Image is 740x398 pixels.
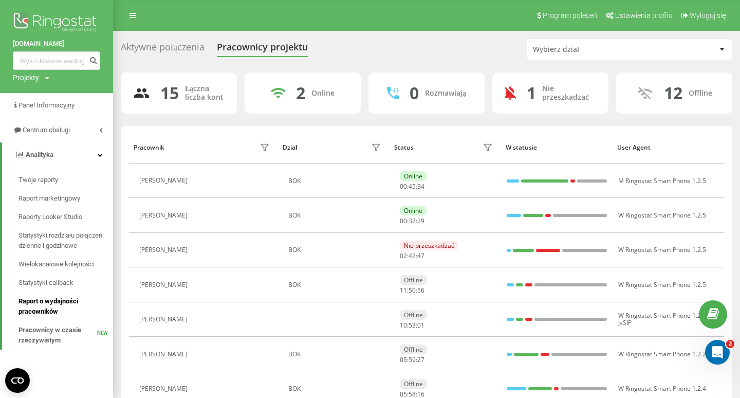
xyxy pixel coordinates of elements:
[139,281,190,288] div: [PERSON_NAME]
[409,286,416,295] span: 50
[400,251,407,260] span: 02
[18,321,113,350] a: Pracownicy w czasie rzeczywistymNEW
[417,182,424,191] span: 34
[18,189,113,208] a: Raport marketingowy
[121,42,205,58] div: Aktywne połączenia
[18,325,97,346] span: Pracownicy w czasie rzeczywistym
[160,83,179,103] div: 15
[139,316,190,323] div: [PERSON_NAME]
[400,356,424,364] div: : :
[13,10,100,36] img: Ringostat logo
[618,280,706,289] span: W Ringostat Smart Phone 1.2.5
[400,379,427,389] div: Offline
[533,45,656,54] div: Wybierz dział
[618,350,706,358] span: W Ringostat Smart Phone 1.2.2
[417,321,424,330] span: 01
[18,278,73,288] span: Statystyki callback
[400,275,427,285] div: Offline
[400,287,424,294] div: : :
[506,144,607,151] div: W statusie
[13,39,100,49] a: [DOMAIN_NAME]
[618,245,706,254] span: W Ringostat Smart Phone 1.2.5
[18,212,82,222] span: Raporty Looker Studio
[288,212,384,219] div: BOK
[617,144,719,151] div: User Agent
[18,171,113,189] a: Twoje raporty
[400,183,424,190] div: : :
[18,230,108,251] span: Statystyki rozdziału połączeń: dzienne i godzinowe
[615,11,673,20] span: Ustawienia profilu
[425,89,466,98] div: Rozmawiają
[18,208,113,226] a: Raporty Looker Studio
[139,351,190,358] div: [PERSON_NAME]
[400,322,424,329] div: : :
[618,318,632,327] span: JsSIP
[417,286,424,295] span: 56
[185,84,225,102] div: Łączna liczba kont
[690,11,726,20] span: Wyloguj się
[139,212,190,219] div: [PERSON_NAME]
[18,255,113,274] a: Wielokanałowe kolejności
[288,281,384,288] div: BOK
[288,246,384,254] div: BOK
[18,175,58,185] span: Twoje raporty
[618,176,706,185] span: M Ringostat Smart Phone 1.2.5
[705,340,730,365] iframe: Intercom live chat
[139,246,190,254] div: [PERSON_NAME]
[288,177,384,185] div: BOK
[18,226,113,255] a: Statystyki rozdziału połączeń: dzienne i godzinowe
[618,211,706,220] span: W Ringostat Smart Phone 1.2.5
[726,340,734,348] span: 2
[417,216,424,225] span: 29
[400,252,424,260] div: : :
[400,218,424,225] div: : :
[13,73,39,83] div: Projekty
[2,142,113,167] a: Analityka
[400,391,424,398] div: : :
[409,355,416,364] span: 59
[139,177,190,184] div: [PERSON_NAME]
[409,251,416,260] span: 42
[5,368,30,393] button: Open CMP widget
[417,251,424,260] span: 47
[26,151,53,158] span: Analityka
[18,274,113,292] a: Statystyki callback
[18,101,75,109] span: Panel Informacyjny
[13,51,100,70] input: Wyszukiwanie według numeru
[400,345,427,354] div: Offline
[18,259,95,269] span: Wielokanałowe kolejności
[618,311,706,320] span: W Ringostat Smart Phone 1.2.2
[689,89,712,98] div: Offline
[18,292,113,321] a: Raport o wydajności pracowników
[400,310,427,320] div: Offline
[400,216,407,225] span: 00
[283,144,297,151] div: Dział
[394,144,414,151] div: Status
[288,351,384,358] div: BOK
[400,355,407,364] span: 05
[311,89,335,98] div: Online
[400,182,407,191] span: 00
[410,83,419,103] div: 0
[409,216,416,225] span: 32
[400,171,427,181] div: Online
[618,384,706,393] span: W Ringostat Smart Phone 1.2.4
[417,355,424,364] span: 27
[400,321,407,330] span: 10
[134,144,164,151] div: Pracownik
[18,193,80,204] span: Raport marketingowy
[409,182,416,191] span: 45
[400,241,458,250] div: Nie przeszkadzać
[543,11,597,20] span: Program poleceń
[288,385,384,392] div: BOK
[217,42,308,58] div: Pracownicy projektu
[23,126,70,134] span: Centrum obsługi
[400,206,427,215] div: Online
[296,83,305,103] div: 2
[664,83,682,103] div: 12
[542,84,596,102] div: Nie przeszkadzać
[18,296,108,317] span: Raport o wydajności pracowników
[527,83,536,103] div: 1
[139,385,190,392] div: [PERSON_NAME]
[409,321,416,330] span: 53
